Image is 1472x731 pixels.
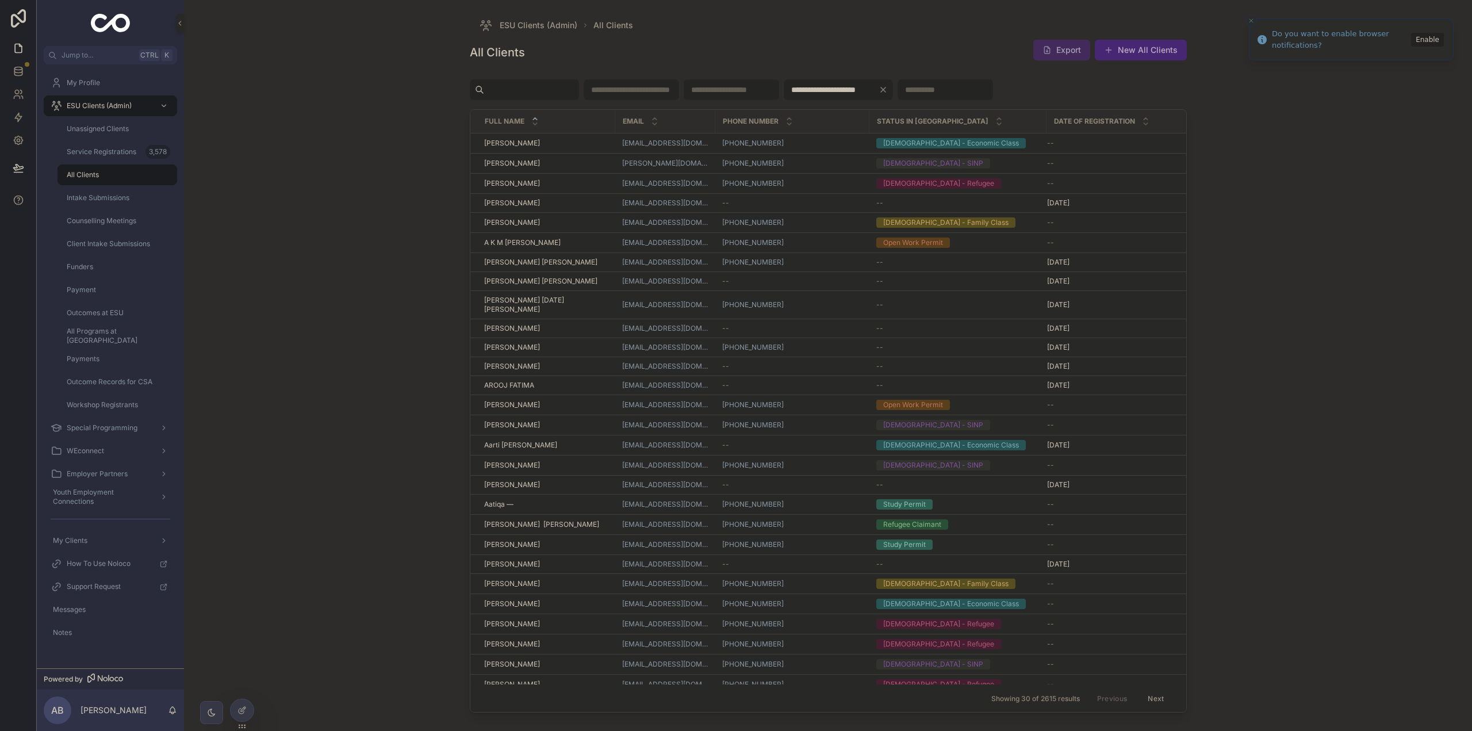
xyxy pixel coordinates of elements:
a: [EMAIL_ADDRESS][DOMAIN_NAME] [622,579,708,588]
a: [PHONE_NUMBER] [722,343,862,352]
a: [EMAIL_ADDRESS][DOMAIN_NAME] [622,198,708,208]
a: WEconnect [44,441,177,461]
a: Payments [57,349,177,369]
span: [PERSON_NAME] [484,579,540,588]
span: -- [876,560,883,569]
a: [EMAIL_ADDRESS][DOMAIN_NAME] [622,238,708,247]
span: -- [876,198,883,208]
span: -- [1047,520,1054,529]
a: [DEMOGRAPHIC_DATA] - Family Class [876,217,1040,228]
a: [EMAIL_ADDRESS][DOMAIN_NAME] [622,362,708,371]
a: Youth Employment Connections [44,487,177,507]
a: Funders [57,257,177,277]
a: [PHONE_NUMBER] [722,159,784,168]
span: -- [722,198,729,208]
a: Unassigned Clients [57,118,177,139]
a: -- [876,198,1040,208]
a: -- [722,560,862,569]
span: Employer Partners [67,469,128,479]
a: -- [1047,159,1181,168]
div: [DEMOGRAPHIC_DATA] - Refugee [883,178,994,189]
a: -- [1047,238,1181,247]
span: -- [1047,400,1054,409]
span: [DATE] [1047,362,1069,371]
a: [EMAIL_ADDRESS][DOMAIN_NAME] [622,420,708,430]
span: [DATE] [1047,258,1069,267]
a: [PERSON_NAME] [484,579,608,588]
a: [PHONE_NUMBER] [722,461,784,470]
a: [PHONE_NUMBER] [722,179,784,188]
span: -- [722,560,729,569]
a: Open Work Permit [876,238,1040,248]
span: -- [1047,159,1054,168]
a: [EMAIL_ADDRESS][DOMAIN_NAME] [622,324,708,333]
a: [EMAIL_ADDRESS][DOMAIN_NAME] [622,343,708,352]
span: -- [722,381,729,390]
a: [EMAIL_ADDRESS][DOMAIN_NAME] [622,218,708,227]
span: [DATE] [1047,324,1069,333]
span: -- [1047,461,1054,470]
a: [EMAIL_ADDRESS][DOMAIN_NAME] [622,520,708,529]
span: [PERSON_NAME] [484,139,540,148]
span: All Clients [593,20,633,31]
a: Refugee Claimant [876,519,1040,530]
div: scrollable content [37,64,184,658]
span: [DATE] [1047,480,1069,489]
a: [DATE] [1047,300,1181,309]
a: [PHONE_NUMBER] [722,520,862,529]
a: Support Request [44,576,177,597]
a: -- [722,480,862,489]
span: [PERSON_NAME] [PERSON_NAME] [484,258,597,267]
span: [PERSON_NAME] [484,480,540,489]
a: [EMAIL_ADDRESS][DOMAIN_NAME] [622,179,708,188]
a: -- [1047,179,1181,188]
button: New All Clients [1095,40,1187,60]
a: All Clients [57,164,177,185]
a: [PHONE_NUMBER] [722,400,862,409]
span: -- [1047,579,1054,588]
a: [DATE] [1047,277,1181,286]
span: A K M [PERSON_NAME] [484,238,561,247]
a: Special Programming [44,418,177,438]
a: [PHONE_NUMBER] [722,599,784,608]
a: [PHONE_NUMBER] [722,420,862,430]
span: My Profile [67,78,100,87]
a: -- [1047,139,1181,148]
a: -- [876,362,1040,371]
a: [PERSON_NAME] [484,198,608,208]
a: [PERSON_NAME] [484,362,608,371]
a: [PHONE_NUMBER] [722,300,862,309]
span: Payments [67,354,99,363]
a: Aarti [PERSON_NAME] [484,441,608,450]
a: [EMAIL_ADDRESS][DOMAIN_NAME] [622,381,708,390]
a: -- [876,343,1040,352]
a: [DATE] [1047,480,1181,489]
div: 3,578 [145,145,170,159]
span: All Programs at [GEOGRAPHIC_DATA] [67,327,166,345]
a: [PHONE_NUMBER] [722,461,862,470]
div: Study Permit [883,499,926,510]
a: [PERSON_NAME][DOMAIN_NAME][EMAIL_ADDRESS][DOMAIN_NAME] [622,159,708,168]
a: Intake Submissions [57,187,177,208]
a: [PERSON_NAME] [484,400,608,409]
span: WEconnect [67,446,104,456]
a: My Profile [44,72,177,93]
div: [DEMOGRAPHIC_DATA] - SINP [883,158,983,169]
a: [EMAIL_ADDRESS][DOMAIN_NAME] [622,277,708,286]
a: -- [722,198,862,208]
a: [PERSON_NAME] [484,343,608,352]
span: -- [722,362,729,371]
a: [PERSON_NAME] [484,599,608,608]
a: -- [876,277,1040,286]
a: [EMAIL_ADDRESS][DOMAIN_NAME] [622,480,708,489]
a: [PHONE_NUMBER] [722,579,784,588]
span: Outcomes at ESU [67,308,124,317]
a: All Programs at [GEOGRAPHIC_DATA] [57,326,177,346]
a: [EMAIL_ADDRESS][DOMAIN_NAME] [622,540,708,549]
a: [DATE] [1047,441,1181,450]
a: [PERSON_NAME] [484,324,608,333]
div: [DEMOGRAPHIC_DATA] - SINP [883,460,983,470]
